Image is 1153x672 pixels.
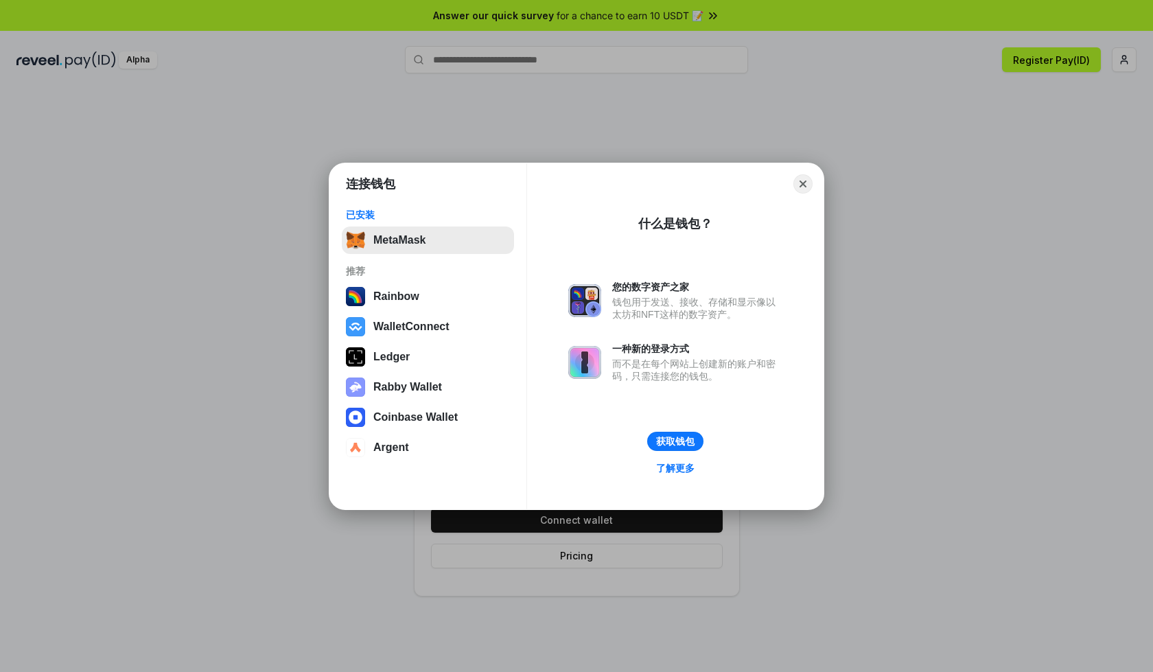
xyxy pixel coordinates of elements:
[373,351,410,363] div: Ledger
[346,209,510,221] div: 已安装
[373,321,450,333] div: WalletConnect
[568,346,601,379] img: svg+xml,%3Csvg%20xmlns%3D%22http%3A%2F%2Fwww.w3.org%2F2000%2Fsvg%22%20fill%3D%22none%22%20viewBox...
[346,347,365,367] img: svg+xml,%3Csvg%20xmlns%3D%22http%3A%2F%2Fwww.w3.org%2F2000%2Fsvg%22%20width%3D%2228%22%20height%3...
[656,462,695,474] div: 了解更多
[612,358,782,382] div: 而不是在每个网站上创建新的账户和密码，只需连接您的钱包。
[342,313,514,340] button: WalletConnect
[373,290,419,303] div: Rainbow
[342,434,514,461] button: Argent
[612,343,782,355] div: 一种新的登录方式
[638,216,712,232] div: 什么是钱包？
[346,317,365,336] img: svg+xml,%3Csvg%20width%3D%2228%22%20height%3D%2228%22%20viewBox%3D%220%200%2028%2028%22%20fill%3D...
[612,281,782,293] div: 您的数字资产之家
[342,373,514,401] button: Rabby Wallet
[373,234,426,246] div: MetaMask
[346,265,510,277] div: 推荐
[793,174,813,194] button: Close
[612,296,782,321] div: 钱包用于发送、接收、存储和显示像以太坊和NFT这样的数字资产。
[346,438,365,457] img: svg+xml,%3Csvg%20width%3D%2228%22%20height%3D%2228%22%20viewBox%3D%220%200%2028%2028%22%20fill%3D...
[373,411,458,424] div: Coinbase Wallet
[342,283,514,310] button: Rainbow
[346,378,365,397] img: svg+xml,%3Csvg%20xmlns%3D%22http%3A%2F%2Fwww.w3.org%2F2000%2Fsvg%22%20fill%3D%22none%22%20viewBox...
[656,435,695,448] div: 获取钱包
[373,381,442,393] div: Rabby Wallet
[647,432,703,451] button: 获取钱包
[648,459,703,477] a: 了解更多
[342,343,514,371] button: Ledger
[346,231,365,250] img: svg+xml,%3Csvg%20fill%3D%22none%22%20height%3D%2233%22%20viewBox%3D%220%200%2035%2033%22%20width%...
[342,227,514,254] button: MetaMask
[346,176,395,192] h1: 连接钱包
[346,408,365,427] img: svg+xml,%3Csvg%20width%3D%2228%22%20height%3D%2228%22%20viewBox%3D%220%200%2028%2028%22%20fill%3D...
[346,287,365,306] img: svg+xml,%3Csvg%20width%3D%22120%22%20height%3D%22120%22%20viewBox%3D%220%200%20120%20120%22%20fil...
[568,284,601,317] img: svg+xml,%3Csvg%20xmlns%3D%22http%3A%2F%2Fwww.w3.org%2F2000%2Fsvg%22%20fill%3D%22none%22%20viewBox...
[373,441,409,454] div: Argent
[342,404,514,431] button: Coinbase Wallet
